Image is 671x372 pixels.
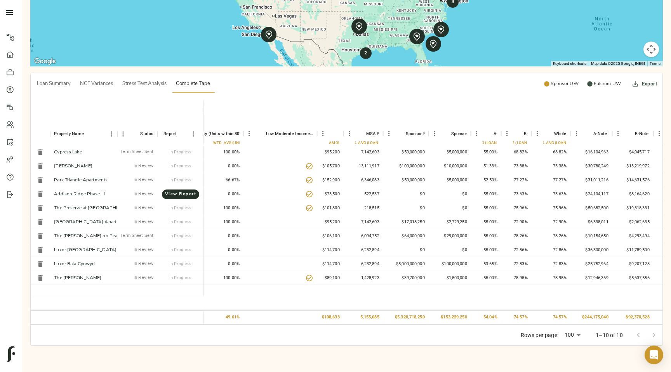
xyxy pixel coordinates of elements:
div: Sponsor Liquidity [451,122,485,145]
div: $2,729,250 [429,215,471,229]
button: Sort [483,128,494,139]
div: 78.26% [501,229,532,243]
div: $50,682,500 [571,201,612,215]
p: Term Sheet Sent [120,233,153,240]
span: Loan Summary [37,80,71,89]
button: Menu [532,128,543,139]
div: $73,500 [317,187,344,201]
p: In Review [134,177,153,184]
p: In Progress [169,247,191,253]
div: Wtd. Avg (Loan Amount) [496,142,546,144]
button: Sort [255,128,266,139]
button: Sort [582,128,593,139]
a: Luxor Bala Cynwyd [54,262,95,266]
p: In Progress [169,219,191,225]
p: In Progress [169,177,191,183]
div: 73.63% [532,187,571,201]
div: $50,000,000 [383,145,429,159]
p: In Progress [169,261,191,267]
div: 52.50% [471,173,501,187]
div: $89,100 [317,271,344,285]
div: $64,000,000 [383,229,429,243]
div: A-Note Proceeds [593,122,627,145]
div: B-Note LTV [524,122,546,145]
a: Open this area in Google Maps (opens a new window) [32,56,58,66]
p: Rows per page: [521,331,558,339]
button: Menu [571,128,582,139]
button: Sort [543,128,554,139]
p: Term Sheet Sent [120,149,153,156]
div: Report [157,122,203,145]
div: Property Name [54,122,84,145]
div: $2,062,635 [612,215,654,229]
a: Luxor [GEOGRAPHIC_DATA] [54,248,116,252]
div: 73.38% [532,159,571,173]
span: View Report [170,191,191,198]
div: $30,780,249 [571,159,612,173]
p: In Progress [169,205,191,211]
button: Delete [35,202,46,214]
a: The [PERSON_NAME] on Peachtree [54,234,130,238]
p: In Progress [169,163,191,169]
button: Menu [501,128,513,139]
div: 73.38% [501,159,532,173]
span: Map data ©2025 Google, INEGI [591,61,645,66]
a: The [PERSON_NAME] [54,276,101,280]
button: Sort [624,128,635,139]
div: A-Note LTV [494,122,516,145]
div: $17,018,250 [383,215,429,229]
div: Status [140,122,153,145]
div: Sponsor Net Worth [406,122,443,145]
div: $0 [429,243,471,257]
div: 6,232,894 [344,243,383,257]
p: In Review [134,191,153,198]
div: B-Note Proceeds [635,122,669,145]
div: $14,631,576 [612,173,654,187]
a: View Report [162,189,199,199]
p: Sponsor UW [551,80,578,87]
button: Delete [35,272,46,284]
div: $25,752,964 [571,257,612,271]
div: 72.86% [501,243,532,257]
div: 55.00% [471,187,501,201]
img: logo [7,346,15,362]
a: The Preserve at [GEOGRAPHIC_DATA] [54,206,137,210]
div: $39,700,000 [383,271,429,285]
button: Delete [35,230,46,242]
div: 68.82% [501,145,532,159]
div: 55.00% [471,145,501,159]
p: In Review [134,275,153,282]
div: 522,537 [344,187,383,201]
div: 72.83% [501,257,532,271]
div: 77.27% [532,173,571,187]
div: 6,094,752 [344,229,383,243]
button: Delete [35,244,46,256]
div: 6,232,894 [344,257,383,271]
div: Wtd. Avg (Unit Count) [213,142,258,144]
div: 78.26% [532,229,571,243]
div: $114,700 [317,243,344,257]
button: Menu [344,128,355,139]
span: NCF Variances [80,80,113,89]
div: $0 [429,187,471,201]
div: $6,338,011 [571,215,612,229]
button: Delete [35,188,46,200]
div: $5,000,000 [429,145,471,159]
p: Fulcrum UW [594,80,621,87]
div: 72.86% [532,243,571,257]
div: Whole Note LTV [554,122,586,145]
a: Cypress Lake [54,150,82,155]
div: 68.82% [532,145,571,159]
a: Terms (opens in new tab) [650,61,661,66]
div: Wtd. Avg (Loan Amount) [466,142,516,144]
div: 55.00% [471,243,501,257]
div: $8,164,620 [612,187,654,201]
div: $11,789,500 [612,243,654,257]
span: Stress Test Analysis [122,80,167,89]
div: $244,175,040 [582,314,608,320]
div: 74.57% [553,314,567,320]
button: Menu [654,128,665,139]
strong: 2 [364,51,367,56]
div: $0 [383,187,429,201]
button: Delete [35,258,46,270]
